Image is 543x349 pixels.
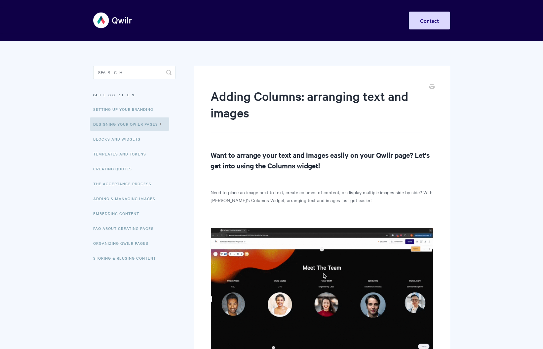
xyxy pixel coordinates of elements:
[211,88,423,133] h1: Adding Columns: arranging text and images
[90,117,169,131] a: Designing Your Qwilr Pages
[93,89,175,101] h3: Categories
[93,103,158,116] a: Setting up your Branding
[93,132,145,146] a: Blocks and Widgets
[409,12,450,29] a: Contact
[93,147,151,160] a: Templates and Tokens
[429,84,435,91] a: Print this Article
[93,207,144,220] a: Embedding Content
[93,8,133,33] img: Qwilr Help Center
[93,192,160,205] a: Adding & Managing Images
[93,177,156,190] a: The Acceptance Process
[93,66,175,79] input: Search
[211,150,433,171] h2: Want to arrange your text and images easily on your Qwilr page? Let's get into using the Columns ...
[211,188,433,204] p: Need to place an image next to text, create columns of content, or display multiple images side b...
[93,237,153,250] a: Organizing Qwilr Pages
[93,222,159,235] a: FAQ About Creating Pages
[93,162,137,175] a: Creating Quotes
[93,251,161,265] a: Storing & Reusing Content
